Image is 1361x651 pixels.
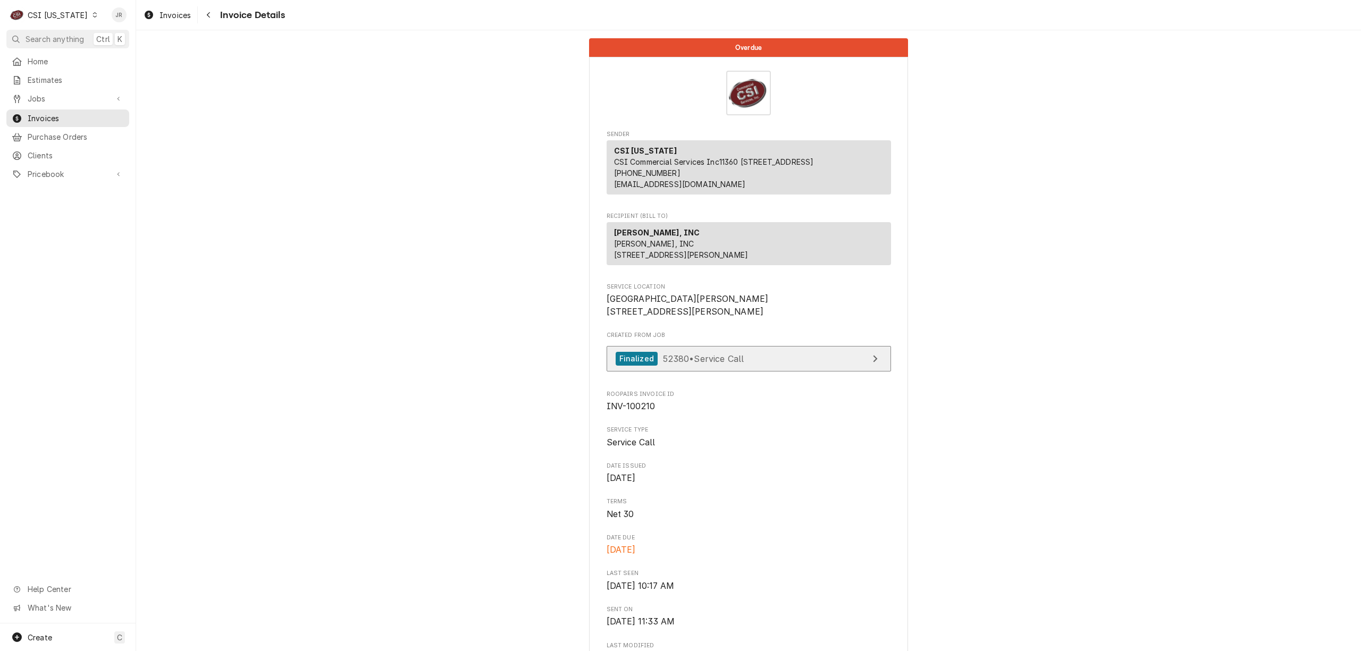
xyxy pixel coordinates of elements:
[607,581,674,591] span: [DATE] 10:17 AM
[726,71,771,115] img: Logo
[607,331,891,377] div: Created From Job
[607,436,891,449] span: Service Type
[607,346,891,372] a: View Job
[10,7,24,22] div: C
[616,352,658,366] div: Finalized
[607,545,636,555] span: [DATE]
[607,283,891,318] div: Service Location
[139,6,195,24] a: Invoices
[607,212,891,221] span: Recipient (Bill To)
[607,605,891,628] div: Sent On
[607,426,891,434] span: Service Type
[607,331,891,340] span: Created From Job
[614,168,680,177] a: [PHONE_NUMBER]
[28,602,123,613] span: What's New
[607,497,891,506] span: Terms
[117,632,122,643] span: C
[607,544,891,556] span: Date Due
[28,74,124,86] span: Estimates
[96,33,110,45] span: Ctrl
[6,165,129,183] a: Go to Pricebook
[28,131,124,142] span: Purchase Orders
[607,580,891,593] span: Last Seen
[6,147,129,164] a: Clients
[607,140,891,199] div: Sender
[607,569,891,578] span: Last Seen
[663,353,744,363] span: 52380 • Service Call
[607,212,891,270] div: Invoice Recipient
[28,633,52,642] span: Create
[607,534,891,556] div: Date Due
[607,462,891,470] span: Date Issued
[117,33,122,45] span: K
[607,294,769,317] span: [GEOGRAPHIC_DATA][PERSON_NAME] [STREET_ADDRESS][PERSON_NAME]
[607,222,891,269] div: Recipient (Bill To)
[28,584,123,595] span: Help Center
[607,401,656,411] span: INV-100210
[607,509,634,519] span: Net 30
[607,641,891,650] span: Last Modified
[159,10,191,21] span: Invoices
[735,44,762,51] span: Overdue
[28,56,124,67] span: Home
[607,400,891,413] span: Roopairs Invoice ID
[607,130,891,139] span: Sender
[6,128,129,146] a: Purchase Orders
[6,109,129,127] a: Invoices
[112,7,127,22] div: Jessica Rentfro's Avatar
[28,113,124,124] span: Invoices
[28,168,108,180] span: Pricebook
[614,239,749,259] span: [PERSON_NAME], INC [STREET_ADDRESS][PERSON_NAME]
[200,6,217,23] button: Navigate back
[217,8,284,22] span: Invoice Details
[607,615,891,628] span: Sent On
[607,605,891,614] span: Sent On
[607,293,891,318] span: Service Location
[614,146,677,155] strong: CSI [US_STATE]
[607,426,891,449] div: Service Type
[607,616,675,627] span: [DATE] 11:33 AM
[10,7,24,22] div: CSI Kentucky's Avatar
[6,599,129,616] a: Go to What's New
[607,283,891,291] span: Service Location
[607,222,891,265] div: Recipient (Bill To)
[607,497,891,520] div: Terms
[28,150,124,161] span: Clients
[607,569,891,592] div: Last Seen
[614,180,745,189] a: [EMAIL_ADDRESS][DOMAIN_NAME]
[607,130,891,199] div: Invoice Sender
[607,472,891,485] span: Date Issued
[6,71,129,89] a: Estimates
[6,53,129,70] a: Home
[589,38,908,57] div: Status
[607,390,891,413] div: Roopairs Invoice ID
[6,90,129,107] a: Go to Jobs
[28,10,88,21] div: CSI [US_STATE]
[614,228,700,237] strong: [PERSON_NAME], INC
[607,462,891,485] div: Date Issued
[6,30,129,48] button: Search anythingCtrlK
[28,93,108,104] span: Jobs
[607,390,891,399] span: Roopairs Invoice ID
[607,437,656,447] span: Service Call
[112,7,127,22] div: JR
[614,157,814,166] span: CSI Commercial Services Inc11360 [STREET_ADDRESS]
[607,508,891,521] span: Terms
[607,140,891,195] div: Sender
[26,33,84,45] span: Search anything
[607,473,636,483] span: [DATE]
[607,534,891,542] span: Date Due
[6,580,129,598] a: Go to Help Center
